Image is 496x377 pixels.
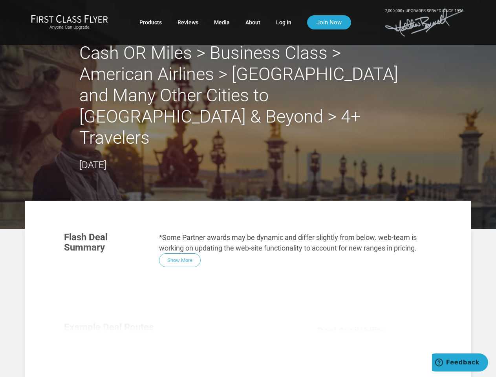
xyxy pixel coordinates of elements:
[79,42,417,148] h2: Cash OR Miles > Business Class > American Airlines > [GEOGRAPHIC_DATA] and Many Other Cities to [...
[307,15,351,29] a: Join Now
[139,15,162,29] a: Products
[31,25,108,30] small: Anyone Can Upgrade
[276,15,291,29] a: Log In
[31,15,108,23] img: First Class Flyer
[79,159,106,170] time: [DATE]
[245,15,260,29] a: About
[159,232,432,253] p: *Some Partner awards may be dynamic and differ slightly from below. web-team is working on updati...
[31,15,108,30] a: First Class FlyerAnyone Can Upgrade
[432,353,488,373] iframe: Opens a widget where you can find more information
[178,15,198,29] a: Reviews
[64,232,147,253] h3: Flash Deal Summary
[214,15,230,29] a: Media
